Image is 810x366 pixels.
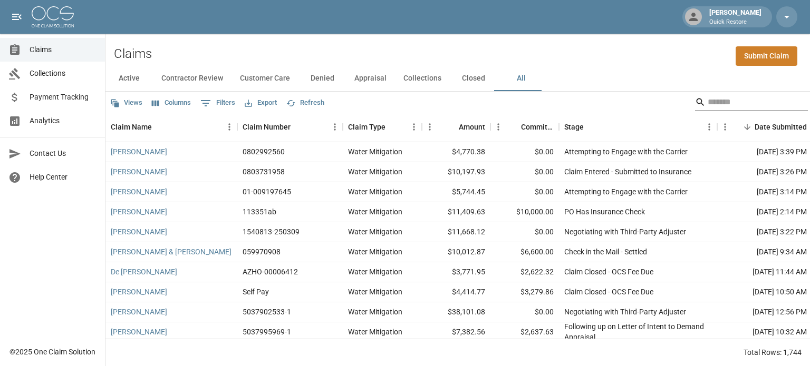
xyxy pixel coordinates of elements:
button: Closed [450,66,497,91]
a: [PERSON_NAME] [111,327,167,337]
div: $0.00 [490,142,559,162]
div: Negotiating with Third-Party Adjuster [564,306,686,317]
button: Show filters [198,95,238,112]
button: Refresh [284,95,327,111]
div: Water Mitigation [348,246,402,257]
span: Help Center [30,172,97,183]
div: $10,000.00 [490,202,559,222]
div: 059970908 [243,246,281,257]
div: $6,600.00 [490,242,559,262]
div: $2,637.63 [490,322,559,342]
span: Collections [30,68,97,79]
button: Select columns [149,95,194,111]
button: Sort [444,120,459,134]
button: All [497,66,545,91]
button: Sort [385,120,400,134]
div: $10,012.87 [422,242,490,262]
div: Claim Number [243,112,291,142]
span: Contact Us [30,148,97,159]
div: Claim Closed - OCS Fee Due [564,266,653,277]
a: [PERSON_NAME] [111,166,167,177]
div: Water Mitigation [348,186,402,197]
div: $2,622.32 [490,262,559,282]
div: Claim Number [237,112,343,142]
button: Views [108,95,145,111]
div: Following up on Letter of Intent to Demand Appraisal [564,321,712,342]
button: Sort [740,120,755,134]
span: Payment Tracking [30,92,97,103]
button: Collections [395,66,450,91]
div: $11,409.63 [422,202,490,222]
div: Committed Amount [490,112,559,142]
div: Water Mitigation [348,206,402,217]
div: Water Mitigation [348,166,402,177]
div: $11,668.12 [422,222,490,242]
div: PO Has Insurance Check [564,206,645,217]
div: Date Submitted [755,112,807,142]
span: Claims [30,44,97,55]
div: © 2025 One Claim Solution [9,347,95,357]
div: Amount [459,112,485,142]
div: Stage [564,112,584,142]
div: 0802992560 [243,146,285,157]
div: Negotiating with Third-Party Adjuster [564,226,686,237]
button: Sort [506,120,521,134]
div: $0.00 [490,222,559,242]
a: De [PERSON_NAME] [111,266,177,277]
button: Sort [584,120,599,134]
a: [PERSON_NAME] [111,226,167,237]
div: Water Mitigation [348,146,402,157]
a: [PERSON_NAME] & [PERSON_NAME] [111,246,232,257]
div: Claim Name [111,112,152,142]
button: open drawer [6,6,27,27]
div: $10,197.93 [422,162,490,182]
button: Export [242,95,279,111]
div: AZHO-00006412 [243,266,298,277]
div: $3,771.95 [422,262,490,282]
div: Claim Type [343,112,422,142]
div: Attempting to Engage with the Carrier [564,186,688,197]
div: 113351ab [243,206,276,217]
button: Menu [422,119,438,135]
button: Active [105,66,153,91]
button: Customer Care [232,66,298,91]
div: $4,414.77 [422,282,490,302]
div: Committed Amount [521,112,554,142]
a: [PERSON_NAME] [111,286,167,297]
button: Menu [327,119,343,135]
a: [PERSON_NAME] [111,186,167,197]
div: $7,382.56 [422,322,490,342]
button: Menu [406,119,422,135]
div: $5,744.45 [422,182,490,202]
div: 01-009197645 [243,186,291,197]
div: Water Mitigation [348,266,402,277]
h2: Claims [114,46,152,62]
div: $3,279.86 [490,282,559,302]
img: ocs-logo-white-transparent.png [32,6,74,27]
div: Water Mitigation [348,226,402,237]
div: Self Pay [243,286,269,297]
div: [PERSON_NAME] [705,7,766,26]
div: $0.00 [490,182,559,202]
div: Search [695,94,808,113]
span: Analytics [30,115,97,126]
div: Check in the Mail - Settled [564,246,647,257]
div: 1540813-250309 [243,226,300,237]
button: Menu [717,119,733,135]
a: [PERSON_NAME] [111,306,167,317]
a: [PERSON_NAME] [111,206,167,217]
div: Claim Type [348,112,385,142]
button: Sort [291,120,305,134]
button: Menu [221,119,237,135]
a: [PERSON_NAME] [111,146,167,157]
div: 5037902533-1 [243,306,291,317]
div: $0.00 [490,162,559,182]
div: $0.00 [490,302,559,322]
p: Quick Restore [709,18,761,27]
div: Water Mitigation [348,327,402,337]
div: Claim Name [105,112,237,142]
button: Menu [490,119,506,135]
button: Menu [701,119,717,135]
div: Claim Closed - OCS Fee Due [564,286,653,297]
div: Water Mitigation [348,286,402,297]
